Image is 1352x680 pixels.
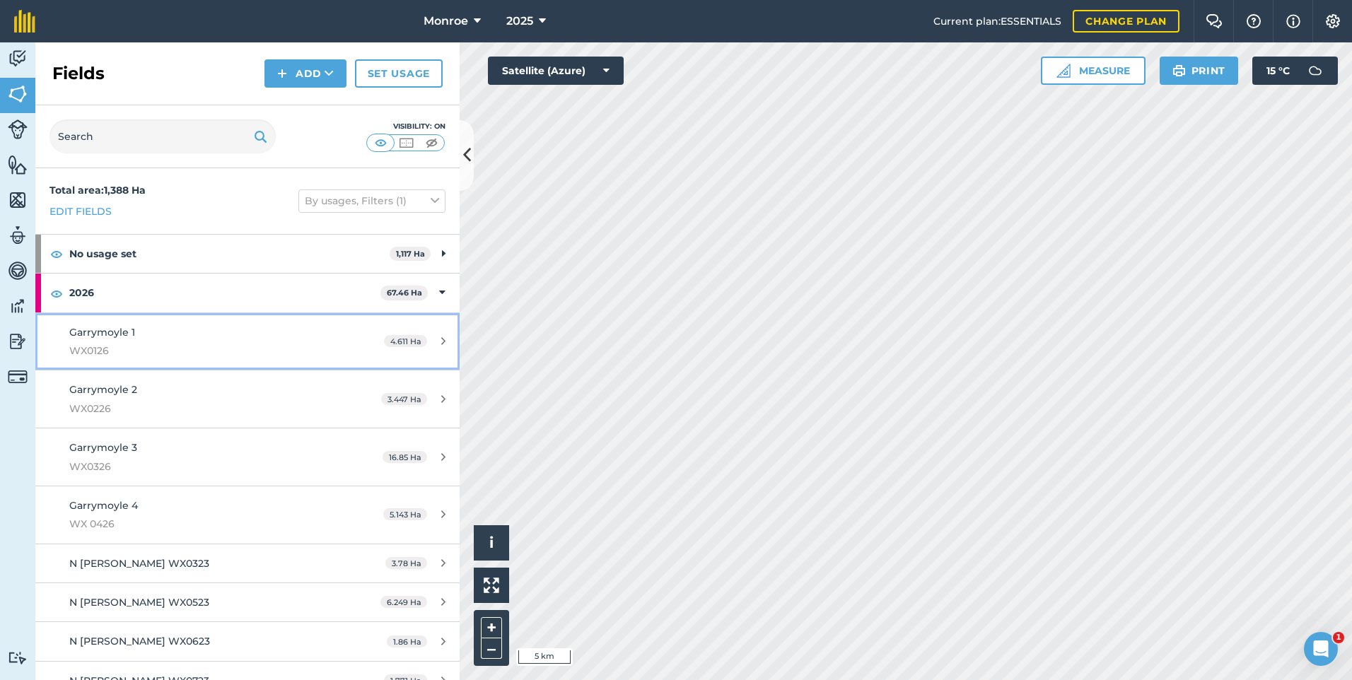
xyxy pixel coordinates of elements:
[277,65,287,82] img: svg+xml;base64,PHN2ZyB4bWxucz0iaHR0cDovL3d3dy53My5vcmcvMjAwMC9zdmciIHdpZHRoPSIxNCIgaGVpZ2h0PSIyNC...
[69,343,335,358] span: WX0126
[8,225,28,246] img: svg+xml;base64,PD94bWwgdmVyc2lvbj0iMS4wIiBlbmNvZGluZz0idXRmLTgiPz4KPCEtLSBHZW5lcmF0b3I6IEFkb2JlIE...
[384,335,427,347] span: 4.611 Ha
[489,534,494,551] span: i
[8,154,28,175] img: svg+xml;base64,PHN2ZyB4bWxucz0iaHR0cDovL3d3dy53My5vcmcvMjAwMC9zdmciIHdpZHRoPSI1NiIgaGVpZ2h0PSI2MC...
[397,136,415,150] img: svg+xml;base64,PHN2ZyB4bWxucz0iaHR0cDovL3d3dy53My5vcmcvMjAwMC9zdmciIHdpZHRoPSI1MCIgaGVpZ2h0PSI0MC...
[35,313,460,370] a: Garrymoyle 1WX01264.611 Ha
[8,260,28,281] img: svg+xml;base64,PD94bWwgdmVyc2lvbj0iMS4wIiBlbmNvZGluZz0idXRmLTgiPz4KPCEtLSBHZW5lcmF0b3I6IEFkb2JlIE...
[35,235,460,273] div: No usage set1,117 Ha
[8,119,28,139] img: svg+xml;base64,PD94bWwgdmVyc2lvbj0iMS4wIiBlbmNvZGluZz0idXRmLTgiPz4KPCEtLSBHZW5lcmF0b3I6IEFkb2JlIE...
[1160,57,1239,85] button: Print
[366,121,445,132] div: Visibility: On
[1333,632,1344,643] span: 1
[396,249,425,259] strong: 1,117 Ha
[1301,57,1329,85] img: svg+xml;base64,PD94bWwgdmVyc2lvbj0iMS4wIiBlbmNvZGluZz0idXRmLTgiPz4KPCEtLSBHZW5lcmF0b3I6IEFkb2JlIE...
[481,638,502,659] button: –
[69,235,390,273] strong: No usage set
[69,499,138,512] span: Garrymoyle 4
[387,635,427,647] span: 1.86 Ha
[1304,632,1338,666] iframe: Intercom live chat
[35,583,460,621] a: N [PERSON_NAME] WX05236.249 Ha
[254,128,267,145] img: svg+xml;base64,PHN2ZyB4bWxucz0iaHR0cDovL3d3dy53My5vcmcvMjAwMC9zdmciIHdpZHRoPSIxOSIgaGVpZ2h0PSIyNC...
[1041,57,1146,85] button: Measure
[50,285,63,302] img: svg+xml;base64,PHN2ZyB4bWxucz0iaHR0cDovL3d3dy53My5vcmcvMjAwMC9zdmciIHdpZHRoPSIxOCIgaGVpZ2h0PSIyNC...
[35,370,460,428] a: Garrymoyle 2WX02263.447 Ha
[385,557,427,569] span: 3.78 Ha
[69,274,380,312] strong: 2026
[69,557,209,570] span: N [PERSON_NAME] WX0323
[8,295,28,317] img: svg+xml;base64,PD94bWwgdmVyc2lvbj0iMS4wIiBlbmNvZGluZz0idXRmLTgiPz4KPCEtLSBHZW5lcmF0b3I6IEFkb2JlIE...
[484,578,499,593] img: Four arrows, one pointing top left, one top right, one bottom right and the last bottom left
[1073,10,1179,33] a: Change plan
[1324,14,1341,28] img: A cog icon
[383,508,427,520] span: 5.143 Ha
[424,13,468,30] span: Monroe
[933,13,1061,29] span: Current plan : ESSENTIALS
[1056,64,1071,78] img: Ruler icon
[1252,57,1338,85] button: 15 °C
[423,136,441,150] img: svg+xml;base64,PHN2ZyB4bWxucz0iaHR0cDovL3d3dy53My5vcmcvMjAwMC9zdmciIHdpZHRoPSI1MCIgaGVpZ2h0PSI0MC...
[372,136,390,150] img: svg+xml;base64,PHN2ZyB4bWxucz0iaHR0cDovL3d3dy53My5vcmcvMjAwMC9zdmciIHdpZHRoPSI1MCIgaGVpZ2h0PSI0MC...
[387,288,422,298] strong: 67.46 Ha
[1245,14,1262,28] img: A question mark icon
[35,622,460,660] a: N [PERSON_NAME] WX06231.86 Ha
[8,331,28,352] img: svg+xml;base64,PD94bWwgdmVyc2lvbj0iMS4wIiBlbmNvZGluZz0idXRmLTgiPz4KPCEtLSBHZW5lcmF0b3I6IEFkb2JlIE...
[69,516,335,532] span: WX 0426
[506,13,533,30] span: 2025
[14,10,35,33] img: fieldmargin Logo
[1286,13,1300,30] img: svg+xml;base64,PHN2ZyB4bWxucz0iaHR0cDovL3d3dy53My5vcmcvMjAwMC9zdmciIHdpZHRoPSIxNyIgaGVpZ2h0PSIxNy...
[1266,57,1290,85] span: 15 ° C
[35,544,460,582] a: N [PERSON_NAME] WX03233.78 Ha
[69,441,137,454] span: Garrymoyle 3
[49,119,276,153] input: Search
[69,326,135,339] span: Garrymoyle 1
[8,651,28,664] img: svg+xml;base64,PD94bWwgdmVyc2lvbj0iMS4wIiBlbmNvZGluZz0idXRmLTgiPz4KPCEtLSBHZW5lcmF0b3I6IEFkb2JlIE...
[355,59,443,88] a: Set usage
[481,617,502,638] button: +
[69,596,209,609] span: N [PERSON_NAME] WX0523
[49,184,146,197] strong: Total area : 1,388 Ha
[383,451,427,463] span: 16.85 Ha
[264,59,346,88] button: Add
[50,245,63,262] img: svg+xml;base64,PHN2ZyB4bWxucz0iaHR0cDovL3d3dy53My5vcmcvMjAwMC9zdmciIHdpZHRoPSIxOCIgaGVpZ2h0PSIyNC...
[380,596,427,608] span: 6.249 Ha
[1206,14,1223,28] img: Two speech bubbles overlapping with the left bubble in the forefront
[8,83,28,105] img: svg+xml;base64,PHN2ZyB4bWxucz0iaHR0cDovL3d3dy53My5vcmcvMjAwMC9zdmciIHdpZHRoPSI1NiIgaGVpZ2h0PSI2MC...
[8,367,28,387] img: svg+xml;base64,PD94bWwgdmVyc2lvbj0iMS4wIiBlbmNvZGluZz0idXRmLTgiPz4KPCEtLSBHZW5lcmF0b3I6IEFkb2JlIE...
[69,459,335,474] span: WX0326
[49,204,112,219] a: Edit fields
[381,393,427,405] span: 3.447 Ha
[474,525,509,561] button: i
[35,486,460,544] a: Garrymoyle 4WX 04265.143 Ha
[69,635,210,647] span: N [PERSON_NAME] WX0623
[69,401,335,416] span: WX0226
[8,189,28,211] img: svg+xml;base64,PHN2ZyB4bWxucz0iaHR0cDovL3d3dy53My5vcmcvMjAwMC9zdmciIHdpZHRoPSI1NiIgaGVpZ2h0PSI2MC...
[298,189,445,212] button: By usages, Filters (1)
[35,274,460,312] div: 202667.46 Ha
[35,428,460,486] a: Garrymoyle 3WX032616.85 Ha
[1172,62,1186,79] img: svg+xml;base64,PHN2ZyB4bWxucz0iaHR0cDovL3d3dy53My5vcmcvMjAwMC9zdmciIHdpZHRoPSIxOSIgaGVpZ2h0PSIyNC...
[69,383,137,396] span: Garrymoyle 2
[8,48,28,69] img: svg+xml;base64,PD94bWwgdmVyc2lvbj0iMS4wIiBlbmNvZGluZz0idXRmLTgiPz4KPCEtLSBHZW5lcmF0b3I6IEFkb2JlIE...
[488,57,624,85] button: Satellite (Azure)
[52,62,105,85] h2: Fields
